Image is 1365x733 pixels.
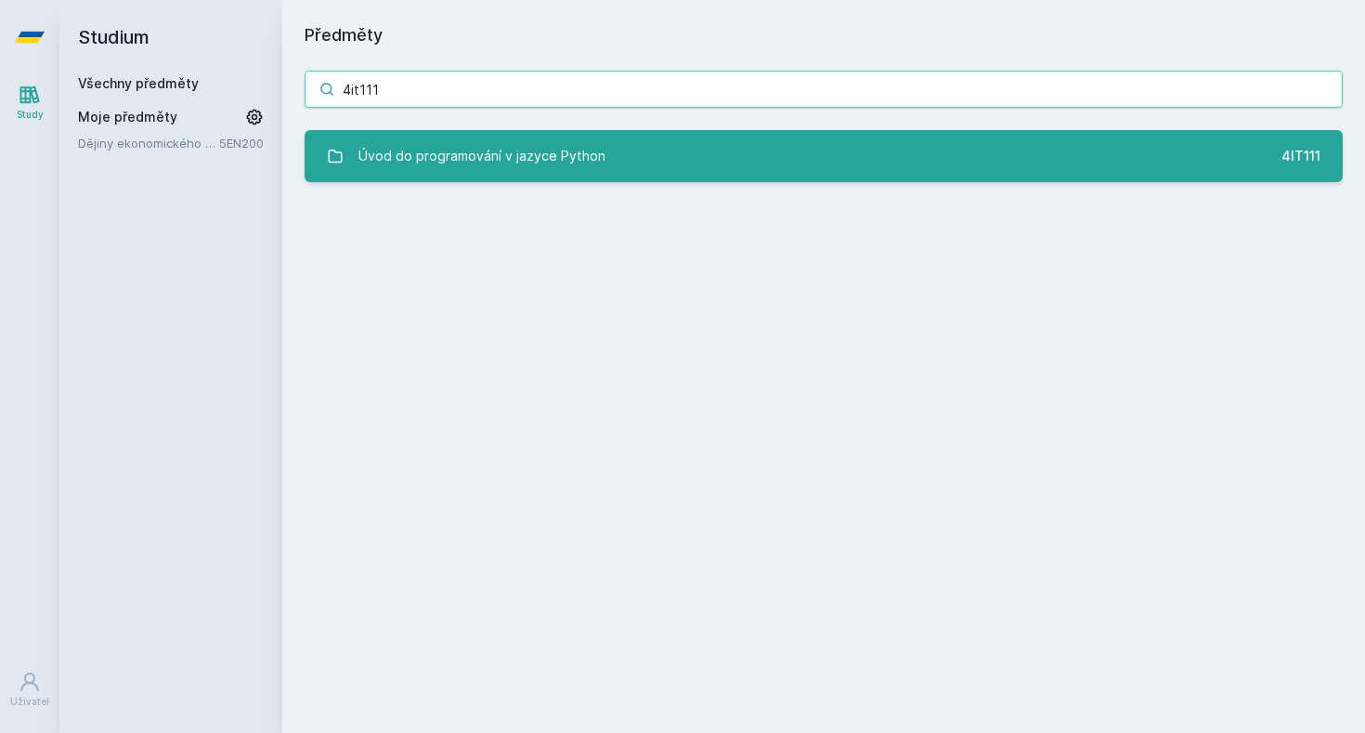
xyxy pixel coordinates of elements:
a: Úvod do programování v jazyce Python 4IT111 [305,130,1343,182]
div: 4IT111 [1281,147,1320,165]
h1: Předměty [305,22,1343,48]
span: Moje předměty [78,108,177,126]
a: Study [4,74,56,131]
a: Uživatel [4,661,56,718]
div: Study [17,108,44,122]
div: Uživatel [10,695,49,709]
a: Dějiny ekonomického myšlení [78,134,219,152]
a: 5EN200 [219,136,264,151]
a: Všechny předměty [78,75,199,91]
input: Název nebo ident předmětu… [305,71,1343,108]
div: Úvod do programování v jazyce Python [358,137,605,175]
